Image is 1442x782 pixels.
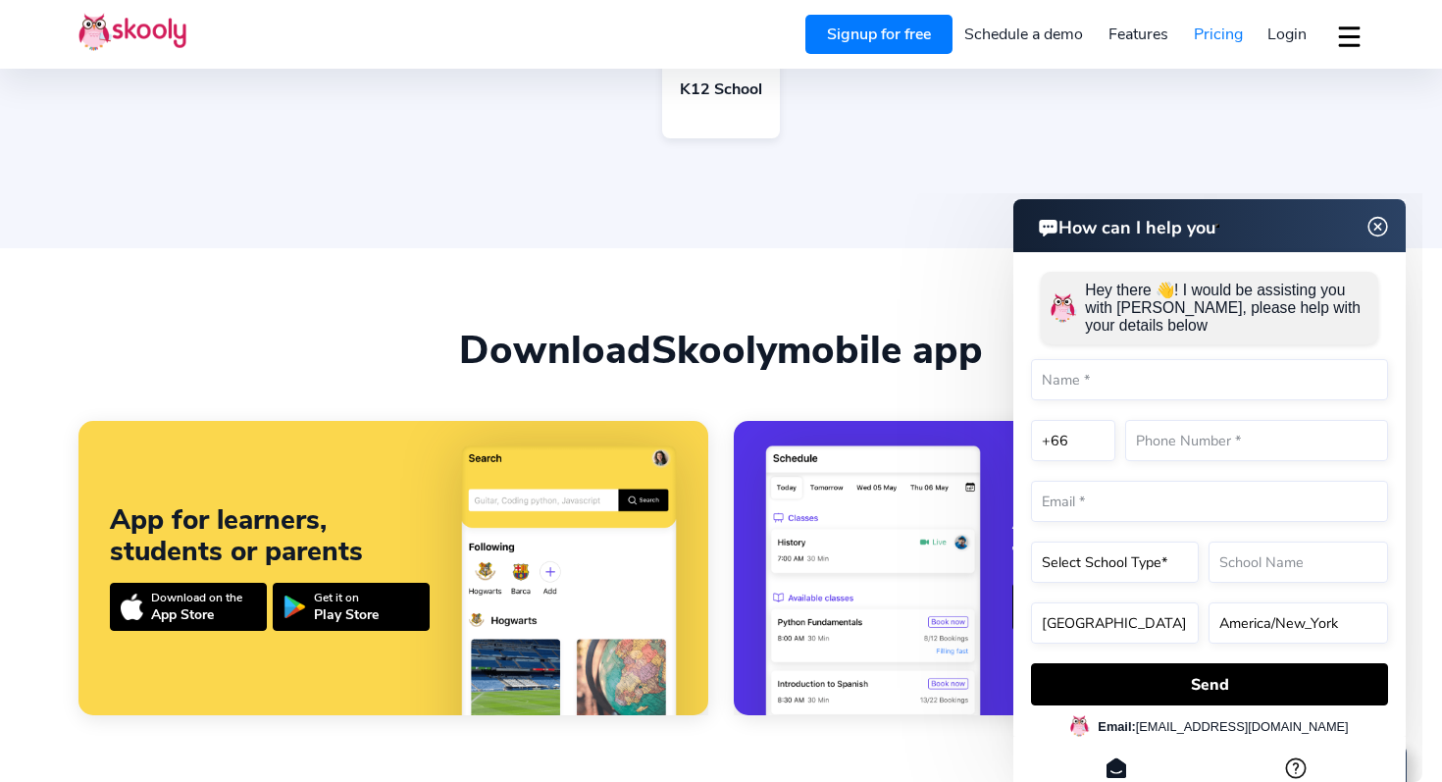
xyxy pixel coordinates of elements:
a: Pricing [1181,19,1256,50]
div: App for learners, students or parents [110,504,430,567]
div: Get it on [314,590,379,605]
img: icon-playstore [283,596,306,618]
img: Skooly [78,13,186,51]
div: Download mobile app [78,327,1364,374]
span: Login [1267,24,1307,45]
a: Login [1255,19,1319,50]
a: Features [1096,19,1181,50]
a: Get it onPlay Store [273,583,430,632]
a: Signup for free [805,15,953,54]
span: Pricing [1194,24,1243,45]
div: Play Store [314,605,379,624]
div: App Store [151,605,242,624]
div: Download on the [151,590,242,605]
a: Download on theApp Store [110,583,267,632]
span: Skooly [651,324,777,377]
img: icon-appstore [121,594,143,620]
a: K12 School [662,40,780,138]
a: Schedule a demo [953,19,1097,50]
button: dropdown menu [1335,14,1364,59]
